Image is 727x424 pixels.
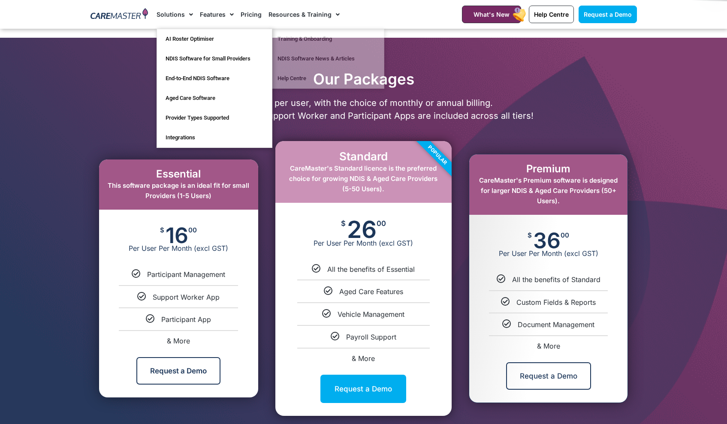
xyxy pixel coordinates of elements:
[269,69,384,88] a: Help Centre
[157,108,272,128] a: Provider Types Supported
[561,232,569,238] span: 00
[389,106,486,204] div: Popular
[268,29,384,89] ul: Resources & Training
[147,270,225,279] span: Participant Management
[529,6,574,23] a: Help Centre
[338,310,404,319] span: Vehicle Management
[327,265,415,274] span: All the benefits of Essential
[512,275,600,284] span: All the benefits of Standard
[275,239,452,247] span: Per User Per Month (excl GST)
[352,354,375,363] span: & More
[157,49,272,69] a: NDIS Software for Small Providers
[157,29,272,49] a: AI Roster Optimiser
[506,362,591,390] a: Request a Demo
[534,11,569,18] span: Help Centre
[479,176,618,205] span: CareMaster's Premium software is designed for larger NDIS & Aged Care Providers (50+ Users).
[528,232,532,238] span: $
[346,333,396,341] span: Payroll Support
[469,249,627,258] span: Per User Per Month (excl GST)
[284,150,443,163] h2: Standard
[537,342,560,350] span: & More
[579,6,637,23] a: Request a Demo
[167,337,190,345] span: & More
[474,11,510,18] span: What's New
[86,70,641,88] h2: Our Packages
[516,298,596,307] span: Custom Fields & Reports
[86,96,641,122] p: Pricing is per user, with the choice of monthly or annual billing. Additionally, our Support Work...
[153,293,220,301] span: Support Worker App
[136,357,220,385] a: Request a Demo
[339,287,403,296] span: Aged Care Features
[462,6,521,23] a: What's New
[108,181,249,200] span: This software package is an ideal fit for small Providers (1-5 Users)
[157,128,272,147] a: Integrations
[188,227,197,233] span: 00
[157,69,272,88] a: End-to-End NDIS Software
[157,29,272,148] ul: Solutions
[161,315,211,324] span: Participant App
[99,244,258,253] span: Per User Per Month (excl GST)
[289,164,437,193] span: CareMaster's Standard licence is the preferred choice for growing NDIS & Aged Care Providers (5-5...
[533,232,561,249] span: 36
[377,220,386,227] span: 00
[478,163,619,175] h2: Premium
[269,49,384,69] a: NDIS Software News & Articles
[584,11,632,18] span: Request a Demo
[518,320,594,329] span: Document Management
[347,220,377,239] span: 26
[157,88,272,108] a: Aged Care Software
[90,8,148,21] img: CareMaster Logo
[166,227,188,244] span: 16
[160,227,164,233] span: $
[341,220,346,227] span: $
[108,168,250,180] h2: Essential
[269,29,384,49] a: Training & Onboarding
[320,375,406,403] a: Request a Demo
